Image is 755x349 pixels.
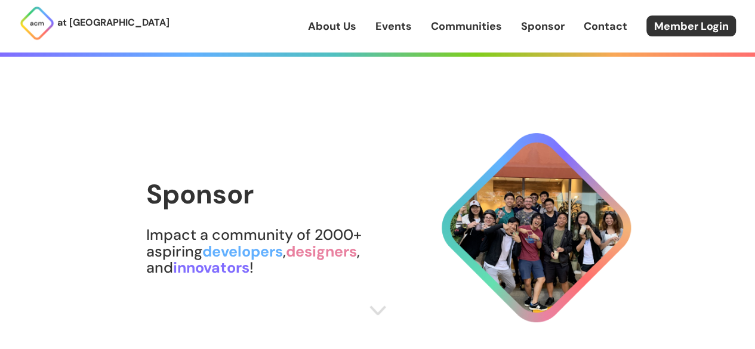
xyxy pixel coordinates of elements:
[173,258,249,277] span: innovators
[308,18,356,34] a: About Us
[431,18,502,34] a: Communities
[57,15,170,30] p: at [GEOGRAPHIC_DATA]
[375,18,412,34] a: Events
[646,16,736,36] a: Member Login
[369,301,387,319] img: Scroll Arrow
[521,18,565,34] a: Sponsor
[19,5,170,41] a: at [GEOGRAPHIC_DATA]
[19,5,55,41] img: ACM Logo
[146,180,431,209] h1: Sponsor
[202,242,283,261] span: developers
[146,227,431,276] h2: Impact a community of 2000+ aspiring , , and !
[286,242,357,261] span: designers
[584,18,627,34] a: Contact
[430,122,642,333] img: Sponsor Logo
